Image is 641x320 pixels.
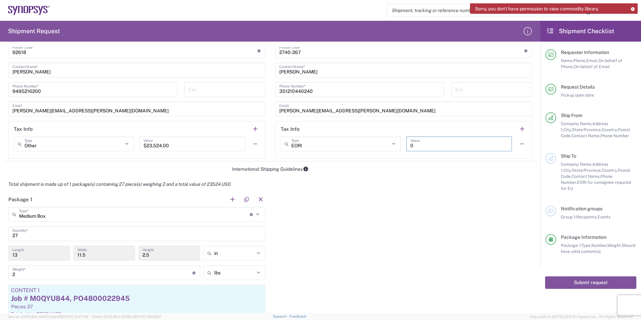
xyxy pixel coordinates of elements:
span: City, [564,127,572,132]
div: International Shipping Guidelines [3,166,537,172]
span: Name, [561,58,573,63]
span: Server: 2025.19.0-d447cefac8f [8,315,89,319]
span: [DATE] 09:39:01 [134,315,161,319]
div: Pieces: 27 [11,304,263,310]
span: Request Details [561,84,595,90]
h2: Shipment Checklist [546,27,614,35]
span: Phone Number [600,133,629,138]
div: Content 1 [11,287,263,294]
span: Number, [591,243,607,248]
a: Support [273,314,290,318]
span: [DATE] 10:47:06 [61,315,89,319]
span: State/Province, [572,127,602,132]
span: Group 1: [561,214,576,219]
em: Total shipment is made up of 1 package(s) containing 27 piece(s) weighing 2 and a total value of ... [3,181,236,187]
span: Ship From [561,113,582,118]
span: Pickup open date [561,93,594,98]
div: Total value: 23524 USD [11,311,263,317]
span: Package 1: [561,243,581,248]
span: Package Information [561,234,606,240]
span: Requester Information [561,50,609,55]
span: Type, [581,243,591,248]
h2: Tax Info [281,126,300,132]
span: Ship To [561,153,576,159]
span: Contact Name, [572,174,600,179]
span: Country, [602,127,618,132]
div: Job # M0QYU844, PO4800022945 [11,294,263,304]
span: Country, [602,168,618,173]
span: Notification groups [561,206,602,211]
span: Phone, [573,58,586,63]
span: Sorry, you don't have permission to view commodity library. [475,6,599,12]
a: Feedback [289,314,306,318]
span: EORI for consignee required for EU [561,180,631,191]
span: Contact Name, [572,133,600,138]
span: Email, [586,58,598,63]
span: Copyright © [DATE]-[DATE] Agistix Inc., All Rights Reserved [530,314,633,320]
span: Client: 2025.19.0-129fbcf [92,315,161,319]
h2: Tax Info [14,126,33,132]
span: On behalf of Email [574,64,610,69]
span: State/Province, [572,168,602,173]
input: Shipment, tracking or reference number [387,4,561,17]
span: Company Name, [561,121,592,126]
h2: Package 1 [8,196,32,203]
span: Company Name, [561,162,592,167]
span: Weight, [607,243,622,248]
button: Submit request [545,276,636,289]
h2: Shipment Request [8,27,60,35]
span: Events [597,214,610,219]
span: Recipients, [576,214,597,219]
span: City, [564,168,572,173]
